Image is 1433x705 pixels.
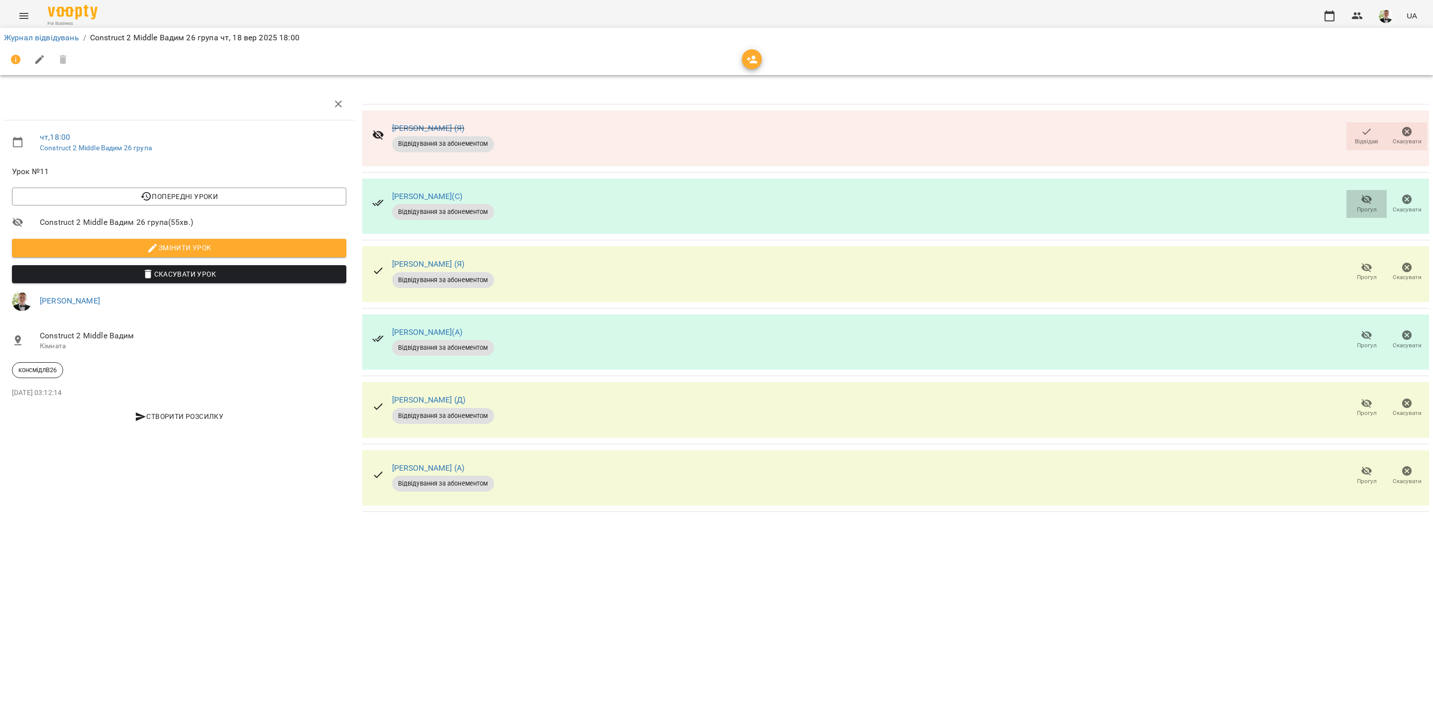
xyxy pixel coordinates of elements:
button: Змінити урок [12,239,346,257]
span: Відвідування за абонементом [392,207,494,216]
span: Construct 2 Middle Вадим [40,330,346,342]
button: Прогул [1346,394,1387,422]
span: Попередні уроки [20,191,338,202]
a: чт , 18:00 [40,132,70,142]
span: Прогул [1357,477,1377,486]
a: [PERSON_NAME] (Я) [392,259,465,269]
span: Скасувати Урок [20,268,338,280]
button: Попередні уроки [12,188,346,205]
a: [PERSON_NAME] (А) [392,463,465,473]
span: Змінити урок [20,242,338,254]
span: UA [1407,10,1417,21]
span: Скасувати [1393,477,1422,486]
span: Відвідування за абонементом [392,343,494,352]
button: Скасувати [1387,462,1427,490]
span: Скасувати [1393,273,1422,282]
span: Скасувати [1393,341,1422,350]
img: a36e7c9154db554d8e2cc68f12717264.jpg [12,291,32,311]
span: For Business [48,20,98,27]
span: Створити розсилку [16,410,342,422]
span: Скасувати [1393,409,1422,417]
span: Відвідування за абонементом [392,276,494,285]
span: Прогул [1357,273,1377,282]
img: Voopty Logo [48,5,98,19]
a: [PERSON_NAME] (Д) [392,395,466,404]
a: [PERSON_NAME](С) [392,192,462,201]
button: Прогул [1346,258,1387,286]
span: Construct 2 Middle Вадим 26 група ( 55 хв. ) [40,216,346,228]
span: Відвідування за абонементом [392,139,494,148]
button: Скасувати [1387,190,1427,218]
button: Скасувати [1387,122,1427,150]
span: Відвідав [1355,137,1378,146]
span: Урок №11 [12,166,346,178]
a: Construct 2 Middle Вадим 26 група [40,144,152,152]
span: консмідлВ26 [12,366,63,375]
span: Відвідування за абонементом [392,479,494,488]
button: Скасувати [1387,258,1427,286]
span: Скасувати [1393,137,1422,146]
button: Прогул [1346,462,1387,490]
button: UA [1403,6,1421,25]
a: Журнал відвідувань [4,33,79,42]
p: [DATE] 03:12:14 [12,388,346,398]
li: / [83,32,86,44]
button: Відвідав [1346,122,1387,150]
div: консмідлВ26 [12,362,63,378]
button: Прогул [1346,190,1387,218]
button: Скасувати Урок [12,265,346,283]
button: Створити розсилку [12,407,346,425]
button: Скасувати [1387,326,1427,354]
img: a36e7c9154db554d8e2cc68f12717264.jpg [1379,9,1393,23]
a: [PERSON_NAME] [40,296,100,305]
span: Прогул [1357,409,1377,417]
a: [PERSON_NAME] (Я) [392,123,465,133]
span: Відвідування за абонементом [392,411,494,420]
a: [PERSON_NAME](А) [392,327,462,337]
p: Кімната [40,341,346,351]
button: Скасувати [1387,394,1427,422]
button: Menu [12,4,36,28]
button: Прогул [1346,326,1387,354]
span: Скасувати [1393,205,1422,214]
nav: breadcrumb [4,32,1429,44]
span: Прогул [1357,205,1377,214]
p: Construct 2 Middle Вадим 26 група чт, 18 вер 2025 18:00 [90,32,300,44]
span: Прогул [1357,341,1377,350]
